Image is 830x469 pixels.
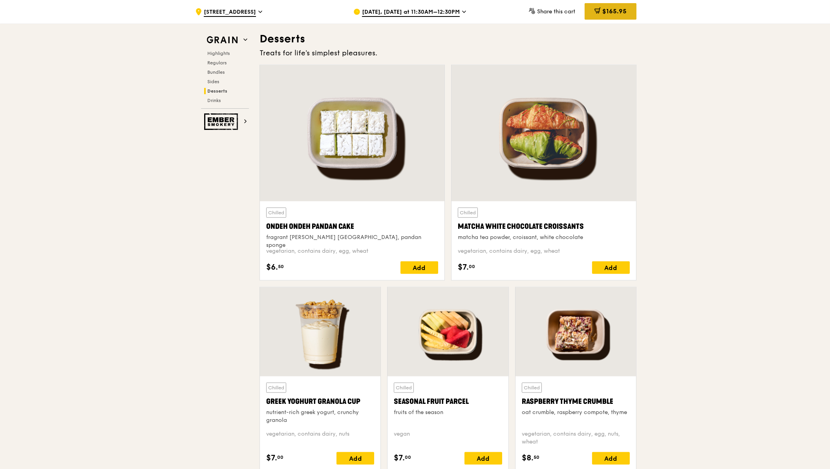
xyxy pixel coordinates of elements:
[522,396,630,407] div: Raspberry Thyme Crumble
[266,409,374,424] div: nutrient-rich greek yogurt, crunchy granola
[207,69,225,75] span: Bundles
[394,452,405,464] span: $7.
[277,454,283,460] span: 00
[522,430,630,446] div: vegetarian, contains dairy, egg, nuts, wheat
[260,32,636,46] h3: Desserts
[394,409,502,416] div: fruits of the season
[362,8,460,17] span: [DATE], [DATE] at 11:30AM–12:30PM
[207,51,230,56] span: Highlights
[336,452,374,465] div: Add
[458,247,630,255] div: vegetarian, contains dairy, egg, wheat
[458,221,630,232] div: Matcha White Chocolate Croissants
[405,454,411,460] span: 00
[207,60,227,66] span: Regulars
[458,208,478,218] div: Chilled
[266,234,438,249] div: fragrant [PERSON_NAME] [GEOGRAPHIC_DATA], pandan sponge
[266,221,438,232] div: Ondeh Ondeh Pandan Cake
[204,113,240,130] img: Ember Smokery web logo
[278,263,284,270] span: 50
[534,454,539,460] span: 50
[207,79,219,84] span: Sides
[266,383,286,393] div: Chilled
[266,430,374,446] div: vegetarian, contains dairy, nuts
[537,8,575,15] span: Share this cart
[204,33,240,47] img: Grain web logo
[266,247,438,255] div: vegetarian, contains dairy, egg, wheat
[266,208,286,218] div: Chilled
[592,261,630,274] div: Add
[458,261,469,273] span: $7.
[522,409,630,416] div: oat crumble, raspberry compote, thyme
[522,383,542,393] div: Chilled
[394,396,502,407] div: Seasonal Fruit Parcel
[458,234,630,241] div: matcha tea powder, croissant, white chocolate
[394,430,502,446] div: vegan
[207,98,221,103] span: Drinks
[464,452,502,465] div: Add
[204,8,256,17] span: [STREET_ADDRESS]
[266,261,278,273] span: $6.
[260,47,636,58] div: Treats for life's simplest pleasures.
[469,263,475,270] span: 00
[400,261,438,274] div: Add
[522,452,534,464] span: $8.
[602,7,627,15] span: $165.95
[394,383,414,393] div: Chilled
[207,88,227,94] span: Desserts
[592,452,630,465] div: Add
[266,452,277,464] span: $7.
[266,396,374,407] div: Greek Yoghurt Granola Cup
